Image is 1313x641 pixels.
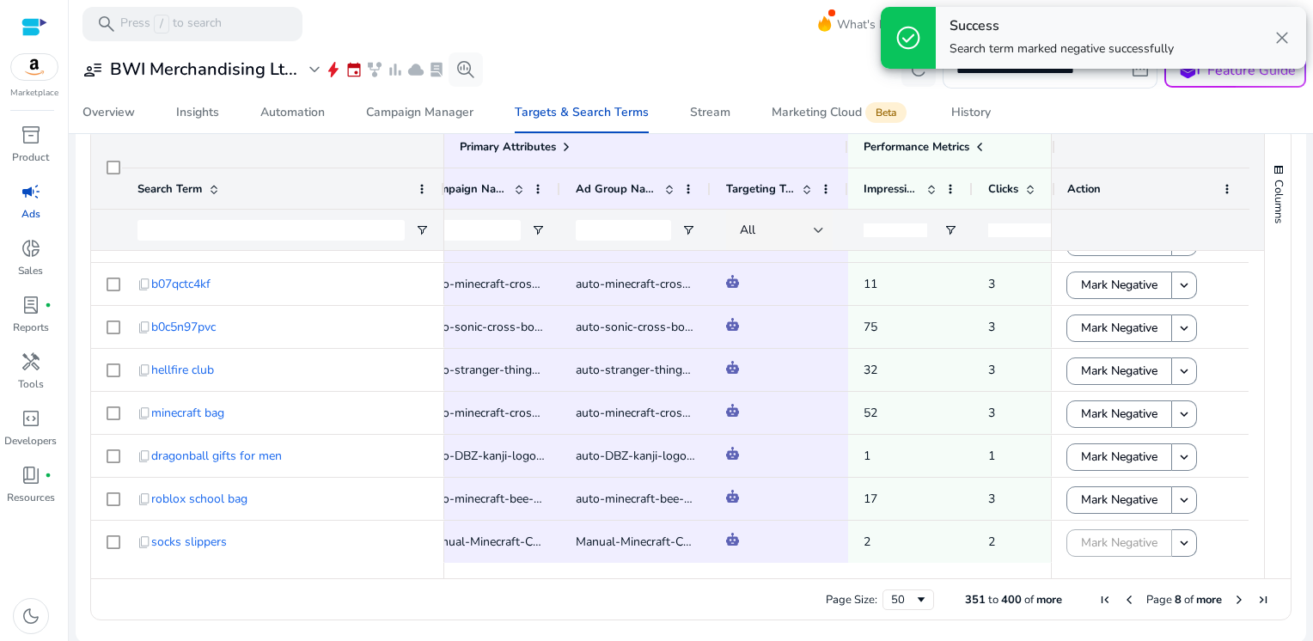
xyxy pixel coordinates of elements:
[4,433,57,449] p: Developers
[428,61,445,78] span: lab_profile
[988,592,998,607] span: to
[1272,27,1292,48] span: close
[951,107,991,119] div: History
[1176,449,1192,465] mat-icon: keyboard_arrow_down
[151,266,211,302] span: b07qctc4kf
[21,606,41,626] span: dark_mode
[137,449,151,463] span: content_copy
[325,61,342,78] span: bolt
[1146,592,1172,607] span: Page
[864,438,957,473] p: 1
[304,59,325,80] span: expand_more
[1196,592,1222,607] span: more
[21,238,41,259] span: donut_small
[988,319,995,335] span: 3
[1066,357,1172,385] button: Mark Negative
[1176,58,1200,82] span: school
[988,448,995,464] span: 1
[531,223,545,237] button: Open Filter Menu
[1001,592,1022,607] span: 400
[415,223,429,237] button: Open Filter Menu
[151,395,224,430] span: minecraft bag
[137,320,151,334] span: content_copy
[1036,592,1062,607] span: more
[895,24,922,52] span: check_circle
[988,405,995,421] span: 3
[82,59,103,80] span: user_attributes
[726,181,795,197] span: Targeting Type
[110,59,297,80] h3: BWI Merchandising Lt...
[137,220,405,241] input: Search Term Filter Input
[988,362,995,378] span: 3
[176,107,219,119] div: Insights
[1176,406,1192,422] mat-icon: keyboard_arrow_down
[96,14,117,34] span: search
[137,406,151,420] span: content_copy
[1176,278,1192,293] mat-icon: keyboard_arrow_down
[1081,396,1157,431] span: Mark Negative
[21,125,41,145] span: inventory_2
[387,61,404,78] span: bar_chart
[1067,181,1101,197] span: Action
[950,18,1174,34] h4: Success
[988,181,1018,197] span: Clicks
[407,61,424,78] span: cloud
[576,181,657,197] span: Ad Group Name
[151,352,214,388] span: hellfire club
[1081,439,1157,474] span: Mark Negative
[7,490,55,505] p: Resources
[1184,592,1194,607] span: of
[1176,320,1192,336] mat-icon: keyboard_arrow_down
[425,181,507,197] span: Campaign Name
[882,589,934,610] div: Page Size
[425,405,595,421] span: auto-minecraft-cross-body-bag
[21,465,41,485] span: book_4
[366,107,473,119] div: Campaign Manager
[865,102,907,123] span: Beta
[988,491,995,507] span: 3
[1081,267,1157,302] span: Mark Negative
[576,362,786,378] span: auto-stranger-things-black-hellfire-cap
[576,534,827,550] span: Manual-Minecraft-Creeper-Slipper-phrase-KW
[10,87,58,100] p: Marketplace
[1066,443,1172,471] button: Mark Negative
[515,107,649,119] div: Targets & Search Terms
[137,363,151,377] span: content_copy
[1081,310,1157,345] span: Mark Negative
[460,139,556,155] span: Primary Attributes
[681,223,695,237] button: Open Filter Menu
[12,150,49,165] p: Product
[137,278,151,291] span: content_copy
[449,52,483,87] button: search_insights
[18,376,44,392] p: Tools
[137,535,151,549] span: content_copy
[151,438,282,473] span: dragonball gifts for men
[576,405,745,421] span: auto-minecraft-cross-body-bag
[908,59,929,80] span: refresh
[864,524,957,559] p: 2
[82,107,135,119] div: Overview
[11,54,58,80] img: amazon.svg
[864,309,957,345] p: 75
[137,181,202,197] span: Search Term
[864,481,957,516] p: 17
[1066,529,1172,557] button: Mark Negative
[864,352,957,388] p: 32
[154,15,169,34] span: /
[425,220,521,241] input: Campaign Name Filter Input
[864,266,957,302] p: 11
[425,362,636,378] span: auto-stranger-things-black-hellfire-cap
[1098,593,1112,607] div: First Page
[576,491,732,507] span: auto-minecraft-bee-backpack
[21,408,41,429] span: code_blocks
[864,181,919,197] span: Impressions
[864,139,969,155] span: Performance Metrics
[1176,535,1192,551] mat-icon: keyboard_arrow_down
[1066,229,1172,256] button: Mark Negative
[366,61,383,78] span: family_history
[690,107,730,119] div: Stream
[425,491,582,507] span: auto-minecraft-bee-backpack
[151,309,216,345] span: b0c5n97pvc
[1122,593,1136,607] div: Previous Page
[837,9,904,40] span: What's New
